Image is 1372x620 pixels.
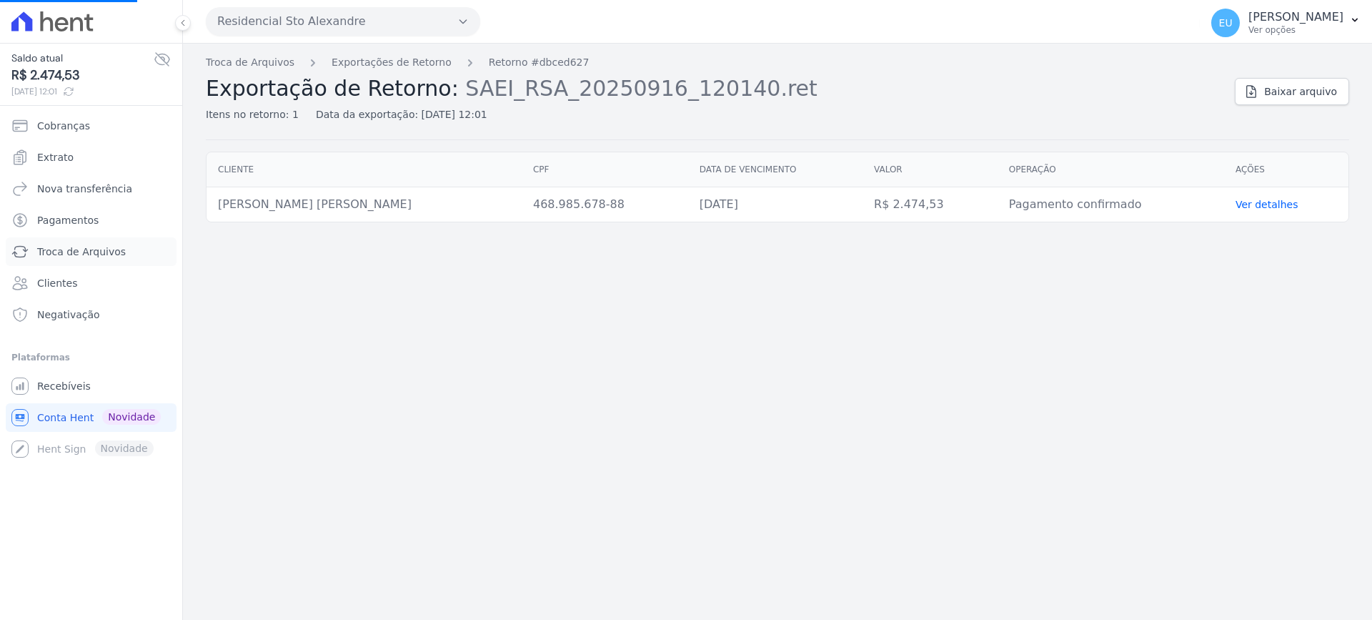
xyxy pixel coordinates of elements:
td: [DATE] [688,187,863,222]
span: R$ 2.474,53 [11,66,154,85]
span: SAEI_RSA_20250916_120140.ret [465,74,817,101]
span: [DATE] 12:01 [11,85,154,98]
span: Saldo atual [11,51,154,66]
span: Cobranças [37,119,90,133]
button: Residencial Sto Alexandre [206,7,480,36]
a: Ver detalhes [1236,199,1298,210]
span: Recebíveis [37,379,91,393]
th: Cliente [207,152,522,187]
a: Baixar arquivo [1235,78,1349,105]
span: Novidade [102,409,161,425]
th: CPF [522,152,688,187]
span: Negativação [37,307,100,322]
div: Plataformas [11,349,171,366]
span: Extrato [37,150,74,164]
a: Cobranças [6,112,177,140]
button: EU [PERSON_NAME] Ver opções [1200,3,1372,43]
div: Itens no retorno: 1 [206,107,299,122]
span: Clientes [37,276,77,290]
nav: Breadcrumb [206,55,1223,70]
a: Pagamentos [6,206,177,235]
td: [PERSON_NAME] [PERSON_NAME] [207,187,522,222]
p: [PERSON_NAME] [1248,10,1343,24]
a: Troca de Arquivos [206,55,294,70]
span: Nova transferência [37,182,132,196]
td: 468.985.678-88 [522,187,688,222]
p: Ver opções [1248,24,1343,36]
a: Exportações de Retorno [332,55,452,70]
span: Baixar arquivo [1264,84,1337,99]
td: Pagamento confirmado [998,187,1224,222]
nav: Sidebar [11,112,171,463]
a: Troca de Arquivos [6,237,177,266]
a: Nova transferência [6,174,177,203]
a: Negativação [6,300,177,329]
a: Retorno #dbced627 [489,55,590,70]
span: EU [1219,18,1233,28]
a: Conta Hent Novidade [6,403,177,432]
div: Data da exportação: [DATE] 12:01 [316,107,487,122]
span: Conta Hent [37,410,94,425]
span: Troca de Arquivos [37,245,126,259]
a: Clientes [6,269,177,297]
a: Extrato [6,143,177,172]
span: Pagamentos [37,213,99,227]
th: Operação [998,152,1224,187]
span: Exportação de Retorno: [206,76,459,101]
th: Valor [863,152,998,187]
th: Ações [1224,152,1348,187]
th: Data de vencimento [688,152,863,187]
a: Recebíveis [6,372,177,400]
td: R$ 2.474,53 [863,187,998,222]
